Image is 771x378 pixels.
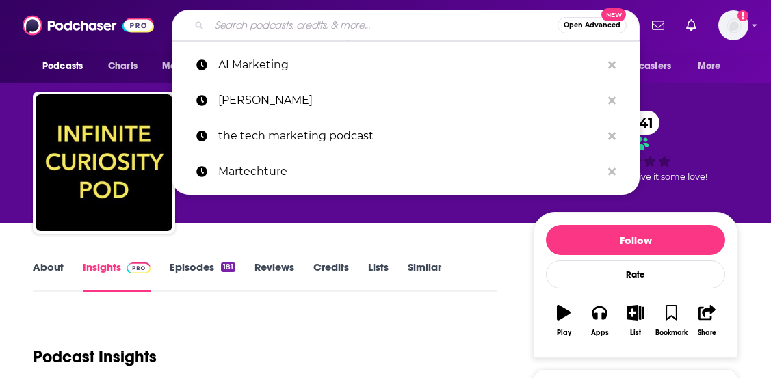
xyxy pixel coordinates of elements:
a: Reviews [254,260,294,292]
a: Episodes181 [170,260,235,292]
button: open menu [688,53,738,79]
button: Play [546,296,581,345]
svg: Add a profile image [737,10,748,21]
button: open menu [597,53,691,79]
h1: Podcast Insights [33,347,157,367]
a: Charts [99,53,146,79]
button: open menu [153,53,228,79]
span: Monitoring [162,57,211,76]
button: Bookmark [653,296,689,345]
p: jon busby [218,83,601,118]
span: More [698,57,721,76]
span: Open Advanced [564,22,620,29]
div: Play [557,329,571,337]
a: Show notifications dropdown [646,14,670,37]
a: Martechture [172,154,640,189]
button: open menu [33,53,101,79]
p: Martechture [218,154,601,189]
p: the tech marketing podcast [218,118,601,154]
img: Podchaser Pro [127,262,151,273]
span: New [601,8,626,21]
a: About [33,260,64,292]
span: Logged in as carolinejames [718,10,748,40]
input: Search podcasts, credits, & more... [209,14,558,36]
button: List [618,296,653,345]
div: Share [698,329,716,337]
span: Podcasts [42,57,83,76]
img: User Profile [718,10,748,40]
button: Share [690,296,725,345]
a: [PERSON_NAME] [172,83,640,118]
p: AI Marketing [218,47,601,83]
button: Follow [546,225,725,255]
button: Open AdvancedNew [558,17,627,33]
div: 181 [221,262,235,272]
div: Search podcasts, credits, & more... [172,10,640,41]
div: Rate [546,260,725,288]
div: List [630,329,641,337]
div: Bookmark [655,329,688,337]
img: Podchaser - Follow, Share and Rate Podcasts [23,12,154,38]
a: Similar [408,260,441,292]
a: Show notifications dropdown [681,14,702,37]
button: Apps [581,296,617,345]
a: Credits [313,260,349,292]
a: Lists [368,260,389,292]
a: InsightsPodchaser Pro [83,260,151,292]
a: the tech marketing podcast [172,118,640,154]
span: Charts [108,57,138,76]
button: Show profile menu [718,10,748,40]
a: AI Marketing [172,47,640,83]
img: Infinite Curiosity Pod with Prateek Joshi [36,94,172,231]
div: Apps [591,329,609,337]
